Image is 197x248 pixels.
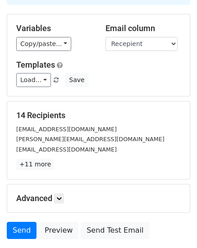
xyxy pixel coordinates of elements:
iframe: Chat Widget [152,205,197,248]
h5: Variables [16,23,92,33]
h5: Email column [105,23,181,33]
h5: 14 Recipients [16,110,181,120]
a: Preview [39,222,78,239]
a: +11 more [16,159,54,170]
h5: Advanced [16,193,181,203]
small: [PERSON_NAME][EMAIL_ADDRESS][DOMAIN_NAME] [16,136,165,142]
button: Save [65,73,88,87]
a: Send [7,222,37,239]
a: Templates [16,60,55,69]
a: Send Test Email [81,222,149,239]
a: Load... [16,73,51,87]
small: [EMAIL_ADDRESS][DOMAIN_NAME] [16,146,117,153]
a: Copy/paste... [16,37,71,51]
small: [EMAIL_ADDRESS][DOMAIN_NAME] [16,126,117,133]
